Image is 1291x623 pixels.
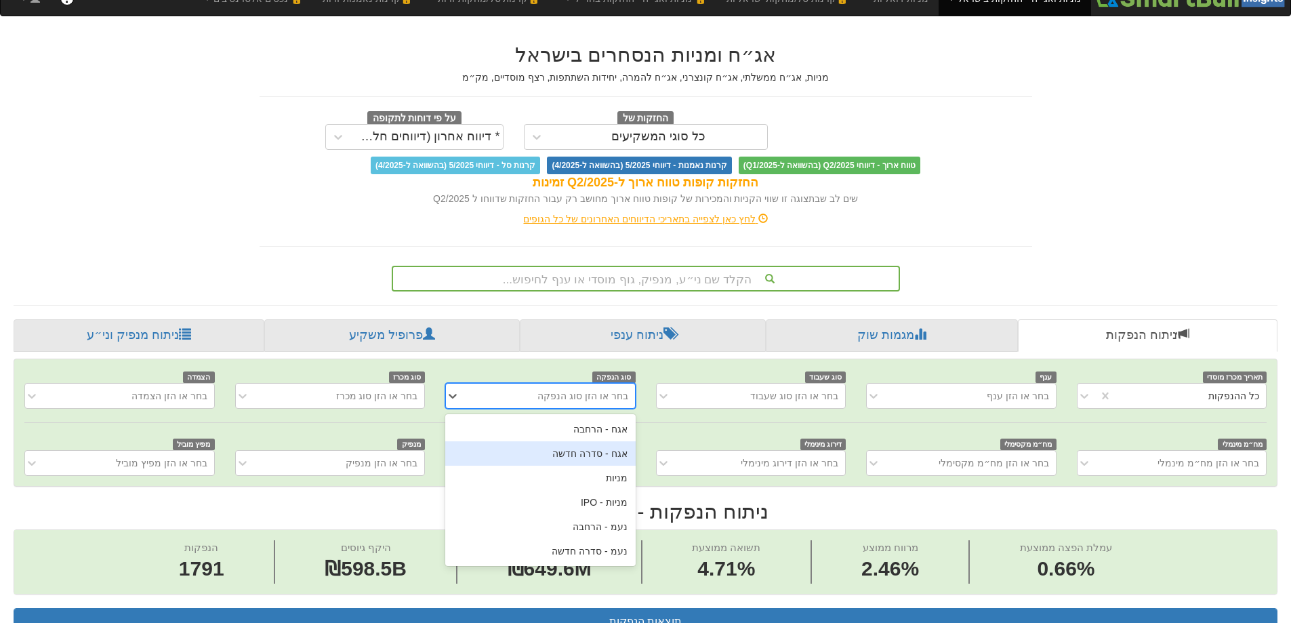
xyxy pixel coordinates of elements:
[371,157,540,174] span: קרנות סל - דיווחי 5/2025 (בהשוואה ל-4/2025)
[611,130,705,144] div: כל סוגי המשקיעים
[249,212,1042,226] div: לחץ כאן לצפייה בתאריכי הדיווחים האחרונים של כל הגופים
[341,542,391,553] span: היקף גיוסים
[1020,555,1112,584] span: 0.66%
[800,439,846,450] span: דירוג מינימלי
[617,111,674,126] span: החזקות של
[537,389,628,403] div: בחר או הזן סוג הנפקה
[445,441,635,466] div: אגח - סדרה חדשה
[445,539,635,563] div: נעמ - סדרה חדשה
[336,389,418,403] div: בחר או הזן סוג מכרז
[1020,542,1112,553] span: עמלת הפצה ממוצעת
[325,557,407,580] span: ₪598.5B
[863,542,918,553] span: מרווח ממוצע
[805,371,846,383] span: סוג שעבוד
[183,371,215,383] span: הצמדה
[508,557,592,580] span: ₪649.6M
[739,157,920,174] span: טווח ארוך - דיווחי Q2/2025 (בהשוואה ל-Q1/2025)
[14,500,1277,523] h2: ניתוח הנפקות - כל ההנפקות
[397,439,425,450] span: מנפיק
[131,389,207,403] div: בחר או הזן הצמדה
[520,319,766,352] a: ניתוח ענפי
[184,542,218,553] span: הנפקות
[861,555,919,584] span: 2.46%
[1000,439,1057,450] span: מח״מ מקסימלי
[741,456,838,470] div: בחר או הזן דירוג מינימלי
[1203,371,1267,383] span: תאריך מכרז מוסדי
[766,319,1017,352] a: מגמות שוק
[692,542,760,553] span: תשואה ממוצעת
[1208,389,1259,403] div: כל ההנפקות
[260,43,1032,66] h2: אג״ח ומניות הנסחרים בישראל
[445,417,635,441] div: אגח - הרחבה
[260,174,1032,192] div: החזקות קופות טווח ארוך ל-Q2/2025 זמינות
[354,130,500,144] div: * דיווח אחרון (דיווחים חלקיים)
[1018,319,1277,352] a: ניתוח הנפקות
[367,111,462,126] span: על פי דוחות לתקופה
[547,157,731,174] span: קרנות נאמנות - דיווחי 5/2025 (בהשוואה ל-4/2025)
[1036,371,1057,383] span: ענף
[14,319,264,352] a: ניתוח מנפיק וני״ע
[1157,456,1259,470] div: בחר או הזן מח״מ מינמלי
[750,389,838,403] div: בחר או הזן סוג שעבוד
[389,371,426,383] span: סוג מכרז
[987,389,1049,403] div: בחר או הזן ענף
[346,456,417,470] div: בחר או הזן מנפיק
[1218,439,1267,450] span: מח״מ מינמלי
[260,192,1032,205] div: שים לב שבתצוגה זו שווי הקניות והמכירות של קופות טווח ארוך מחושב רק עבור החזקות שדווחו ל Q2/2025
[445,515,635,539] div: נעמ - הרחבה
[260,73,1032,83] h5: מניות, אג״ח ממשלתי, אג״ח קונצרני, אג״ח להמרה, יחידות השתתפות, רצף מוסדיים, מק״מ
[939,456,1049,470] div: בחר או הזן מח״מ מקסימלי
[393,267,899,290] div: הקלד שם ני״ע, מנפיק, גוף מוסדי או ענף לחיפוש...
[173,439,215,450] span: מפיץ מוביל
[445,466,635,490] div: מניות
[592,371,636,383] span: סוג הנפקה
[264,319,519,352] a: פרופיל משקיע
[116,456,207,470] div: בחר או הזן מפיץ מוביל
[692,555,760,584] span: 4.71%
[179,555,224,584] span: 1791
[445,490,635,515] div: מניות - IPO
